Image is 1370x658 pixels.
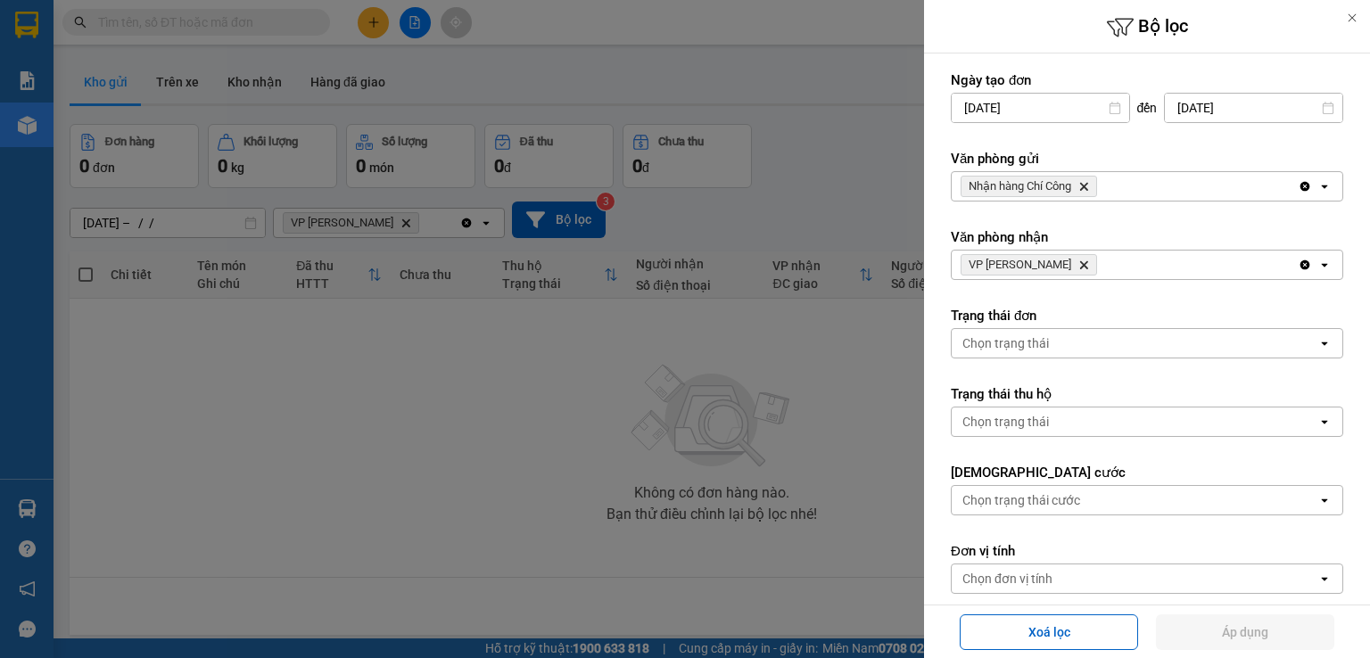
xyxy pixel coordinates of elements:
[962,491,1080,509] div: Chọn trạng thái cước
[1298,179,1312,193] svg: Clear all
[951,385,1343,403] label: Trạng thái thu hộ
[962,334,1049,352] div: Chọn trạng thái
[1078,259,1089,270] svg: Delete
[951,542,1343,560] label: Đơn vị tính
[1317,493,1332,507] svg: open
[951,307,1343,325] label: Trạng thái đơn
[1317,415,1332,429] svg: open
[1317,179,1332,193] svg: open
[924,13,1370,41] h6: Bộ lọc
[1101,177,1102,195] input: Selected Nhận hàng Chí Công.
[961,254,1097,276] span: VP Chí Công , close by backspace
[1165,94,1342,122] input: Select a date.
[1317,336,1332,350] svg: open
[1156,614,1334,650] button: Áp dụng
[962,570,1052,588] div: Chọn đơn vị tính
[951,228,1343,246] label: Văn phòng nhận
[951,71,1343,89] label: Ngày tạo đơn
[962,413,1049,431] div: Chọn trạng thái
[1317,258,1332,272] svg: open
[960,614,1138,650] button: Xoá lọc
[951,464,1343,481] label: [DEMOGRAPHIC_DATA] cước
[969,258,1071,272] span: VP Chí Công
[1298,258,1312,272] svg: Clear all
[1317,572,1332,586] svg: open
[1101,256,1102,274] input: Selected VP Chí Công .
[951,150,1343,168] label: Văn phòng gửi
[1078,181,1089,192] svg: Delete
[969,179,1071,193] span: Nhận hàng Chí Công
[1137,99,1158,117] span: đến
[952,94,1129,122] input: Select a date.
[961,176,1097,197] span: Nhận hàng Chí Công, close by backspace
